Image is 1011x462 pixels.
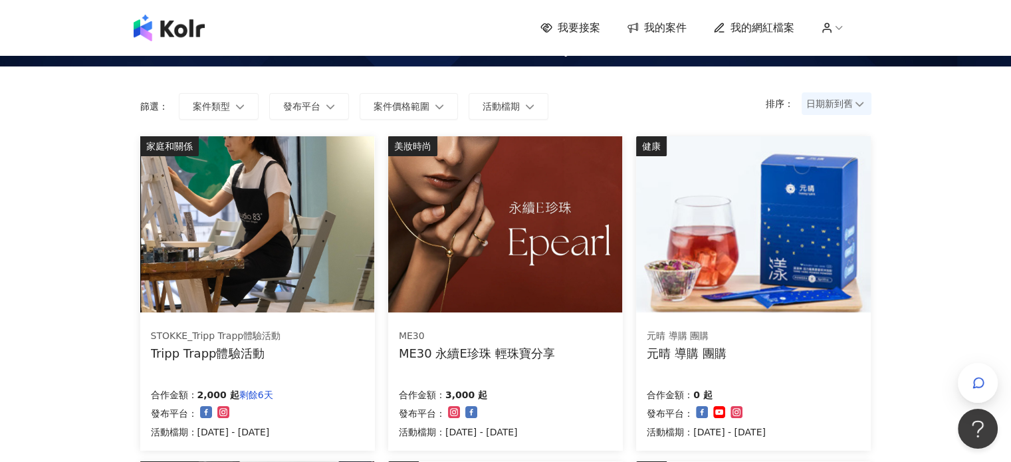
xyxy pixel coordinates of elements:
[958,409,998,449] iframe: Help Scout Beacon - Open
[399,405,445,421] p: 發布平台：
[647,387,693,403] p: 合作金額：
[558,21,600,35] span: 我要接案
[374,101,429,112] span: 案件價格範圍
[647,330,726,343] div: 元晴 導購 團購
[766,98,802,109] p: 排序：
[151,424,273,440] p: 活動檔期：[DATE] - [DATE]
[399,387,445,403] p: 合作金額：
[151,330,281,343] div: STOKKE_Tripp Trapp體驗活動
[151,405,197,421] p: 發布平台：
[730,21,794,35] span: 我的網紅檔案
[193,101,230,112] span: 案件類型
[647,424,766,440] p: 活動檔期：[DATE] - [DATE]
[399,424,518,440] p: 活動檔期：[DATE] - [DATE]
[644,21,687,35] span: 我的案件
[693,387,713,403] p: 0 起
[483,101,520,112] span: 活動檔期
[269,93,349,120] button: 發布平台
[151,387,197,403] p: 合作金額：
[283,101,320,112] span: 發布平台
[134,15,205,41] img: logo
[713,21,794,35] a: 我的網紅檔案
[360,93,458,120] button: 案件價格範圍
[636,136,870,312] img: 漾漾神｜活力莓果康普茶沖泡粉
[140,136,374,312] img: 坐上tripp trapp、體驗專注繪畫創作
[140,136,199,156] div: 家庭和關係
[388,136,622,312] img: ME30 永續E珍珠 系列輕珠寶
[445,387,487,403] p: 3,000 起
[806,94,867,114] span: 日期新到舊
[469,93,548,120] button: 活動檔期
[140,101,168,112] p: 篩選：
[239,387,273,403] p: 剩餘6天
[197,387,239,403] p: 2,000 起
[151,345,281,362] div: Tripp Trapp體驗活動
[636,136,667,156] div: 健康
[388,136,437,156] div: 美妝時尚
[179,93,259,120] button: 案件類型
[540,21,600,35] a: 我要接案
[627,21,687,35] a: 我的案件
[647,405,693,421] p: 發布平台：
[399,345,555,362] div: ME30 永續E珍珠 輕珠寶分享
[647,345,726,362] div: 元晴 導購 團購
[399,330,555,343] div: ME30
